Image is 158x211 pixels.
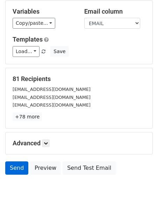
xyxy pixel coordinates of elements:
[5,161,28,175] a: Send
[30,161,61,175] a: Preview
[13,139,145,147] h5: Advanced
[13,18,55,29] a: Copy/paste...
[13,87,91,92] small: [EMAIL_ADDRESS][DOMAIN_NAME]
[13,36,43,43] a: Templates
[13,112,42,121] a: +78 more
[13,75,145,83] h5: 81 Recipients
[84,8,145,15] h5: Email column
[13,95,91,100] small: [EMAIL_ADDRESS][DOMAIN_NAME]
[13,102,91,108] small: [EMAIL_ADDRESS][DOMAIN_NAME]
[13,8,74,15] h5: Variables
[13,46,39,57] a: Load...
[63,161,116,175] a: Send Test Email
[50,46,69,57] button: Save
[123,177,158,211] iframe: Chat Widget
